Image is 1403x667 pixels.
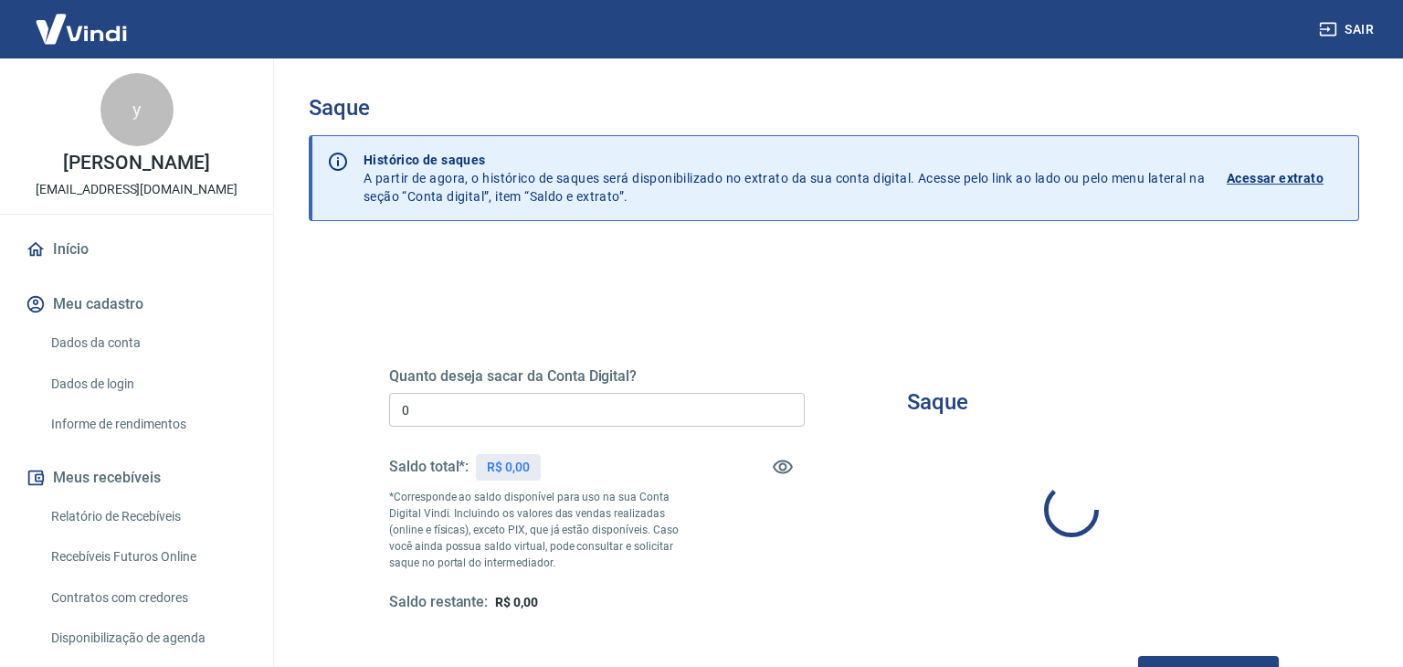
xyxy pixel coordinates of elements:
[22,284,251,324] button: Meu cadastro
[907,389,968,415] h3: Saque
[1227,169,1324,187] p: Acessar extrato
[44,324,251,362] a: Dados da conta
[495,595,538,609] span: R$ 0,00
[389,489,701,571] p: *Corresponde ao saldo disponível para uso na sua Conta Digital Vindi. Incluindo os valores das ve...
[44,619,251,657] a: Disponibilização de agenda
[389,593,488,612] h5: Saldo restante:
[63,154,209,173] p: [PERSON_NAME]
[44,538,251,576] a: Recebíveis Futuros Online
[389,458,469,476] h5: Saldo total*:
[389,367,805,386] h5: Quanto deseja sacar da Conta Digital?
[44,406,251,443] a: Informe de rendimentos
[44,579,251,617] a: Contratos com credores
[1315,13,1381,47] button: Sair
[22,458,251,498] button: Meus recebíveis
[1227,151,1344,206] a: Acessar extrato
[100,73,174,146] div: y
[44,365,251,403] a: Dados de login
[44,498,251,535] a: Relatório de Recebíveis
[309,95,1359,121] h3: Saque
[364,151,1205,169] p: Histórico de saques
[487,458,530,477] p: R$ 0,00
[22,1,141,57] img: Vindi
[22,229,251,270] a: Início
[364,151,1205,206] p: A partir de agora, o histórico de saques será disponibilizado no extrato da sua conta digital. Ac...
[36,180,237,199] p: [EMAIL_ADDRESS][DOMAIN_NAME]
